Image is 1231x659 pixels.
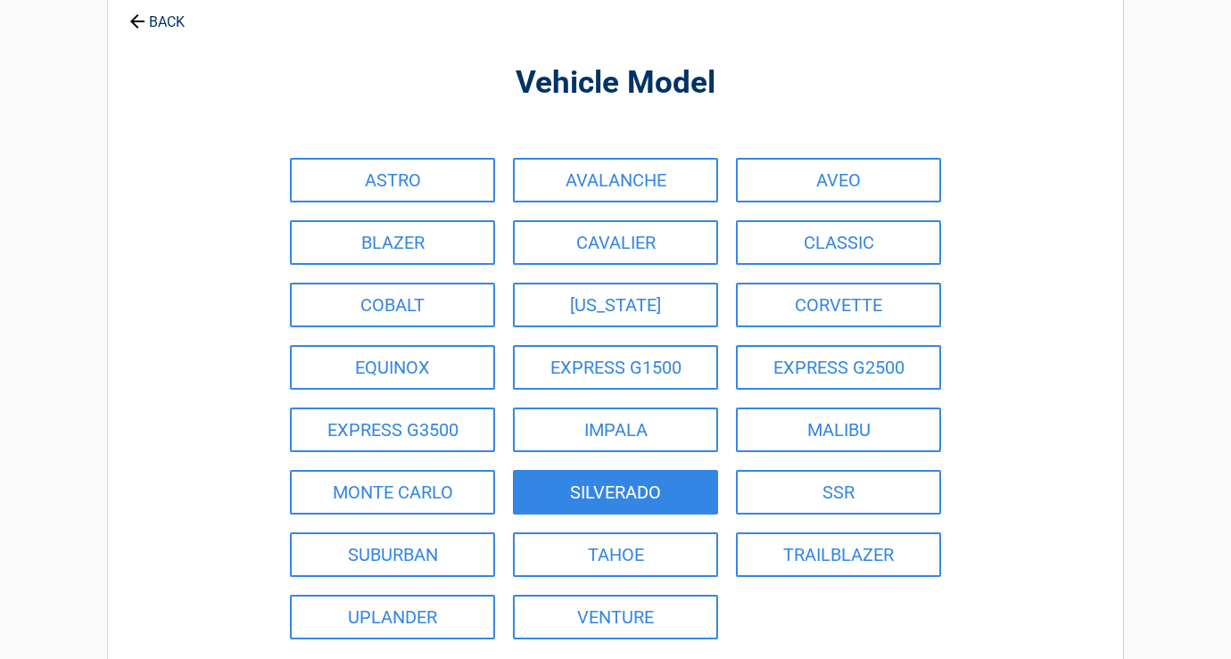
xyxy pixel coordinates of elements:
a: BLAZER [290,220,495,265]
a: EXPRESS G1500 [513,345,718,390]
a: MALIBU [736,408,941,452]
a: EQUINOX [290,345,495,390]
a: AVEO [736,158,941,202]
a: SILVERADO [513,470,718,515]
a: EXPRESS G2500 [736,345,941,390]
a: IMPALA [513,408,718,452]
a: AVALANCHE [513,158,718,202]
a: VENTURE [513,595,718,639]
a: TRAILBLAZER [736,532,941,577]
a: SUBURBAN [290,532,495,577]
a: CAVALIER [513,220,718,265]
a: ASTRO [290,158,495,202]
a: UPLANDER [290,595,495,639]
a: [US_STATE] [513,283,718,327]
a: CLASSIC [736,220,941,265]
a: COBALT [290,283,495,327]
a: TAHOE [513,532,718,577]
h2: Vehicle Model [206,62,1025,104]
a: EXPRESS G3500 [290,408,495,452]
a: MONTE CARLO [290,470,495,515]
a: CORVETTE [736,283,941,327]
a: SSR [736,470,941,515]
